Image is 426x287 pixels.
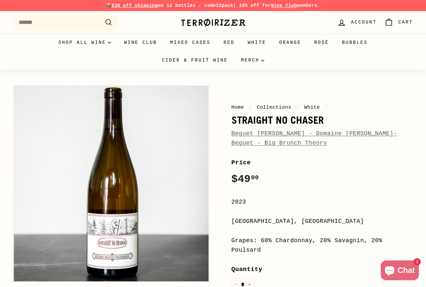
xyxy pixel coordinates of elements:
[241,34,272,51] a: White
[333,13,380,32] a: Account
[247,104,254,110] span: /
[323,104,330,110] span: /
[232,236,413,255] div: Grapes: 60% Chardonnay, 20% Savagnin, 20% Poulsard
[13,2,413,9] p: 📦 on 12 bottles - code | 10% off for members.
[216,3,233,8] strong: 12pack
[217,34,241,51] a: Red
[232,264,413,274] label: Quantity
[232,130,397,146] a: Beguet [PERSON_NAME] - Domaine [PERSON_NAME]-Beguet - Big Brunch Theory
[351,19,377,26] span: Account
[234,51,271,69] summary: Merch
[398,19,413,26] span: Cart
[232,158,413,168] label: Price
[304,104,320,110] a: White
[271,3,297,8] a: Wine Club
[232,103,413,111] nav: breadcrumbs
[308,34,336,51] a: Rosé
[257,104,291,110] a: Collections
[380,13,417,32] a: Cart
[379,260,421,282] inbox-online-store-chat: Shopify online store chat
[335,34,374,51] a: Bubbles
[118,34,164,51] a: Wine Club
[251,174,259,181] sup: 00
[52,34,118,51] summary: Shop all wine
[232,217,413,226] div: [GEOGRAPHIC_DATA], [GEOGRAPHIC_DATA]
[232,197,413,207] div: 2023
[295,104,301,110] span: /
[112,3,158,8] span: $30 off shipping
[232,173,259,185] span: $49
[232,115,413,126] h1: Straight No Chaser
[155,51,234,69] a: Cider & Fruit Wine
[272,34,307,51] a: Orange
[164,34,217,51] a: Mixed Cases
[232,104,244,110] a: Home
